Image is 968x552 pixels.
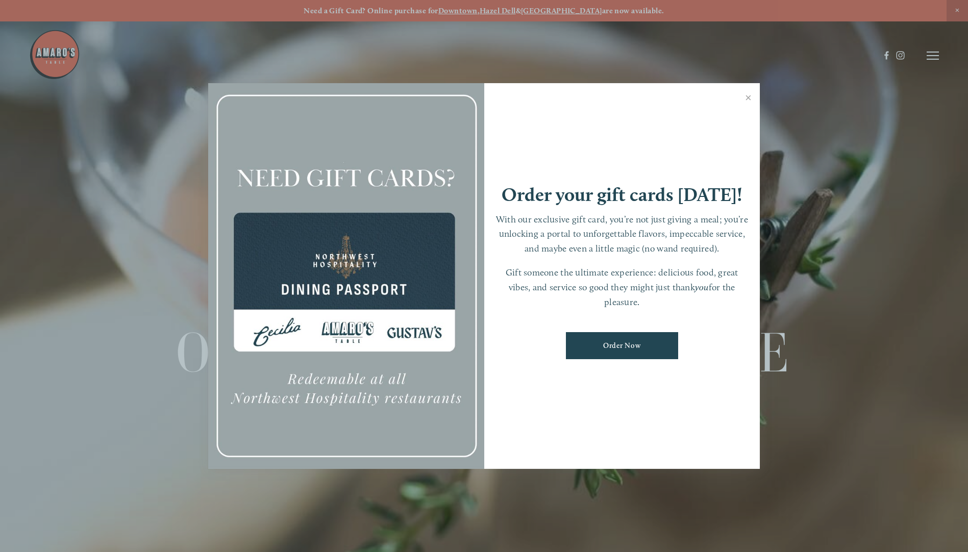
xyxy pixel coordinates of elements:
em: you [695,282,709,292]
a: Close [738,85,758,113]
p: Gift someone the ultimate experience: delicious food, great vibes, and service so good they might... [494,265,750,309]
a: Order Now [566,332,678,359]
p: With our exclusive gift card, you’re not just giving a meal; you’re unlocking a portal to unforge... [494,212,750,256]
h1: Order your gift cards [DATE]! [502,185,742,204]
